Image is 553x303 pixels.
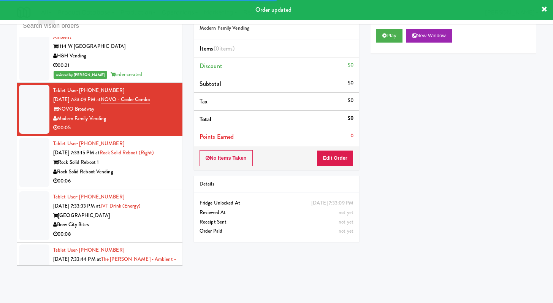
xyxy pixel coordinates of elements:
span: Discount [200,62,222,70]
a: Rock Solid Reboot (Right) [100,149,154,156]
li: Tablet User· [PHONE_NUMBER][DATE] 7:32:52 PM at1114 W [PERSON_NAME] - Right - Ambient1114 W [GEOG... [17,11,182,83]
input: Search vision orders [23,19,177,33]
div: $0 [348,60,353,70]
div: 1114 W [GEOGRAPHIC_DATA] [53,42,177,51]
span: · [PHONE_NUMBER] [77,140,124,147]
div: Modern Family Vending [53,114,177,124]
span: · [PHONE_NUMBER] [77,193,124,200]
div: Brew City Bites [53,220,177,230]
span: Tax [200,97,208,106]
div: 00:06 [53,176,177,186]
div: [GEOGRAPHIC_DATA] [53,211,177,221]
span: order created [111,71,142,78]
span: not yet [339,218,353,225]
button: New Window [406,29,452,43]
div: 00:05 [53,123,177,133]
div: [DATE] 7:33:09 PM [311,198,353,208]
ng-pluralize: items [219,44,233,53]
span: reviewed by [PERSON_NAME] [54,71,107,79]
a: NOVO - Cooler Combo [101,96,150,103]
span: Subtotal [200,79,221,88]
button: Edit Order [317,150,353,166]
li: Tablet User· [PHONE_NUMBER][DATE] 7:33:09 PM atNOVO - Cooler ComboNOVO BroadwayModern Family Vend... [17,83,182,136]
button: Play [376,29,402,43]
span: Order updated [255,5,292,14]
span: Points Earned [200,132,234,141]
span: · [PHONE_NUMBER] [77,246,124,254]
a: Tablet User· [PHONE_NUMBER] [53,87,124,94]
li: Tablet User· [PHONE_NUMBER][DATE] 7:33:33 PM atJVT drink (energy)[GEOGRAPHIC_DATA]Brew City Bites... [17,189,182,243]
span: not yet [339,209,353,216]
li: Tablet User· [PHONE_NUMBER][DATE] 7:33:15 PM atRock Solid Reboot (Right)Rock Solid Reboot 1Rock S... [17,136,182,189]
a: Tablet User· [PHONE_NUMBER] [53,140,124,147]
div: $0 [348,114,353,123]
span: [DATE] 7:33:09 PM at [53,96,101,103]
div: Order Paid [200,227,353,236]
a: The [PERSON_NAME] - Ambient - Right [53,255,176,272]
div: NOVO Broadway [53,105,177,114]
span: · [PHONE_NUMBER] [77,87,124,94]
div: Details [200,179,353,189]
div: 0 [350,131,353,141]
span: Total [200,115,212,124]
button: No Items Taken [200,150,253,166]
div: $0 [348,78,353,88]
a: Tablet User· [PHONE_NUMBER] [53,193,124,200]
span: not yet [339,227,353,235]
div: 00:21 [53,61,177,70]
a: JVT drink (energy) [100,202,141,209]
span: [DATE] 7:33:44 PM at [53,255,101,263]
div: $0 [348,96,353,105]
span: Items [200,44,235,53]
a: 1114 W [PERSON_NAME] - Right - Ambient [53,24,176,41]
div: H&H Vending [53,51,177,61]
span: [DATE] 7:33:15 PM at [53,149,100,156]
div: Rock Solid Reboot Vending [53,167,177,177]
div: Fridge Unlocked At [200,198,353,208]
div: Receipt Sent [200,217,353,227]
div: 00:08 [53,230,177,239]
span: [DATE] 7:33:33 PM at [53,202,100,209]
a: Tablet User· [PHONE_NUMBER] [53,246,124,254]
div: Rock Solid Reboot 1 [53,158,177,167]
span: (0 ) [214,44,235,53]
div: Reviewed At [200,208,353,217]
h5: Modern Family Vending [200,25,353,31]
